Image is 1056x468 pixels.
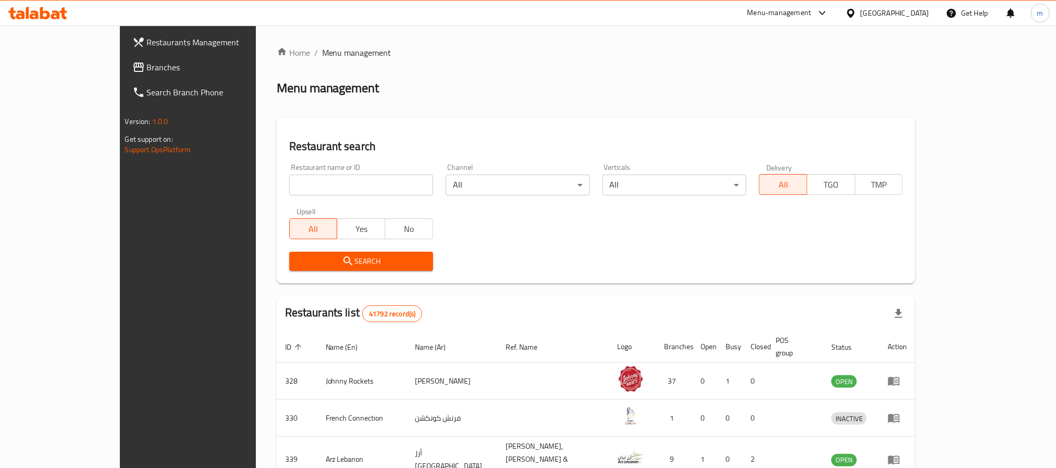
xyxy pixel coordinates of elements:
[855,174,903,195] button: TMP
[812,177,851,192] span: TGO
[341,221,381,237] span: Yes
[446,175,590,195] div: All
[618,366,644,392] img: Johnny Rockets
[693,400,718,437] td: 0
[718,331,743,363] th: Busy
[506,341,551,353] span: Ref. Name
[389,221,429,237] span: No
[603,175,746,195] div: All
[326,341,372,353] span: Name (En)
[385,218,433,239] button: No
[277,46,916,59] nav: breadcrumb
[743,400,768,437] td: 0
[747,7,812,19] div: Menu-management
[743,363,768,400] td: 0
[314,46,318,59] li: /
[656,331,693,363] th: Branches
[125,143,191,156] a: Support.OpsPlatform
[743,331,768,363] th: Closed
[407,363,497,400] td: [PERSON_NAME]
[297,208,316,215] label: Upsell
[317,400,407,437] td: French Connection
[831,413,867,425] span: INACTIVE
[766,164,792,171] label: Delivery
[1037,7,1043,19] span: m
[294,221,334,237] span: All
[289,252,433,271] button: Search
[831,454,857,466] div: OPEN
[285,305,423,322] h2: Restaurants list
[886,301,911,326] div: Export file
[879,331,915,363] th: Action
[277,363,317,400] td: 328
[776,334,811,359] span: POS group
[147,36,288,48] span: Restaurants Management
[764,177,803,192] span: All
[337,218,385,239] button: Yes
[656,400,693,437] td: 1
[888,412,907,424] div: Menu
[415,341,459,353] span: Name (Ar)
[362,305,422,322] div: Total records count
[861,7,929,19] div: [GEOGRAPHIC_DATA]
[124,55,296,80] a: Branches
[277,80,379,96] h2: Menu management
[289,218,338,239] button: All
[888,453,907,466] div: Menu
[831,454,857,466] span: OPEN
[124,80,296,105] a: Search Branch Phone
[693,363,718,400] td: 0
[759,174,807,195] button: All
[298,255,425,268] span: Search
[718,363,743,400] td: 1
[693,331,718,363] th: Open
[609,331,656,363] th: Logo
[888,375,907,387] div: Menu
[317,363,407,400] td: Johnny Rockets
[859,177,899,192] span: TMP
[289,139,903,154] h2: Restaurant search
[277,400,317,437] td: 330
[807,174,855,195] button: TGO
[124,30,296,55] a: Restaurants Management
[147,86,288,98] span: Search Branch Phone
[285,341,305,353] span: ID
[125,115,151,128] span: Version:
[407,400,497,437] td: فرنش كونكشن
[831,412,867,425] div: INACTIVE
[656,363,693,400] td: 37
[152,115,168,128] span: 1.0.0
[831,375,857,388] div: OPEN
[831,376,857,388] span: OPEN
[147,61,288,73] span: Branches
[125,132,173,146] span: Get support on:
[618,403,644,429] img: French Connection
[718,400,743,437] td: 0
[363,309,422,319] span: 41792 record(s)
[322,46,391,59] span: Menu management
[289,175,433,195] input: Search for restaurant name or ID..
[831,341,865,353] span: Status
